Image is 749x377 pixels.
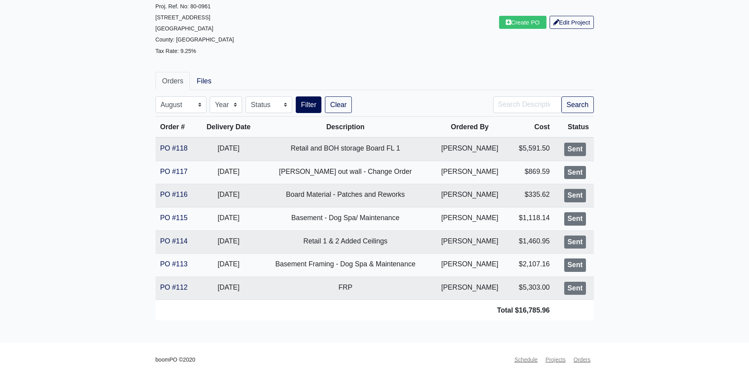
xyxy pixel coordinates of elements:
input: Search [493,96,561,113]
th: Description [259,117,432,138]
a: Orders [156,72,190,90]
a: PO #118 [160,144,188,152]
td: [DATE] [198,138,259,161]
a: PO #114 [160,237,188,245]
small: Tax Rate: 9.25% [156,48,196,54]
small: [STREET_ADDRESS] [156,14,210,21]
td: [PERSON_NAME] out wall - Change Order [259,161,432,184]
a: PO #112 [160,283,188,291]
button: Search [561,96,594,113]
td: FRP [259,277,432,300]
div: Sent [564,143,586,156]
td: Basement Framing - Dog Spa & Maintenance [259,254,432,277]
div: Sent [564,212,586,226]
div: Sent [564,189,586,202]
td: $869.59 [508,161,555,184]
th: Ordered By [432,117,508,138]
th: Cost [508,117,555,138]
td: [DATE] [198,230,259,254]
th: Order # [156,117,198,138]
td: Total $16,785.96 [156,300,555,321]
button: Filter [296,96,321,113]
th: Delivery Date [198,117,259,138]
a: Schedule [511,352,541,368]
td: [DATE] [198,161,259,184]
a: PO #115 [160,214,188,222]
td: [PERSON_NAME] [432,230,508,254]
td: $5,591.50 [508,138,555,161]
a: PO #116 [160,190,188,198]
td: [PERSON_NAME] [432,184,508,207]
a: PO #117 [160,168,188,175]
a: Clear [325,96,352,113]
td: [PERSON_NAME] [432,207,508,230]
td: $2,107.16 [508,254,555,277]
a: Projects [543,352,569,368]
td: $1,460.95 [508,230,555,254]
td: Retail 1 & 2 Added Ceilings [259,230,432,254]
td: [PERSON_NAME] [432,277,508,300]
td: [DATE] [198,184,259,207]
td: Basement - Dog Spa/ Maintenance [259,207,432,230]
small: boomPO ©2020 [156,355,195,364]
td: [DATE] [198,254,259,277]
div: Sent [564,282,586,295]
a: Files [190,72,218,90]
a: Create PO [499,16,546,29]
a: PO #113 [160,260,188,268]
a: Orders [570,352,593,368]
td: $1,118.14 [508,207,555,230]
td: [PERSON_NAME] [432,161,508,184]
small: Proj. Ref. No: 80-0961 [156,3,211,9]
small: [GEOGRAPHIC_DATA] [156,25,214,32]
td: [PERSON_NAME] [432,254,508,277]
a: Edit Project [550,16,594,29]
td: [DATE] [198,207,259,230]
td: [PERSON_NAME] [432,138,508,161]
td: Retail and BOH storage Board FL 1 [259,138,432,161]
div: Sent [564,236,586,249]
div: Sent [564,166,586,179]
td: Board Material - Patches and Reworks [259,184,432,207]
div: Sent [564,258,586,272]
td: $5,303.00 [508,277,555,300]
td: $335.62 [508,184,555,207]
td: [DATE] [198,277,259,300]
small: County: [GEOGRAPHIC_DATA] [156,36,234,43]
th: Status [554,117,593,138]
